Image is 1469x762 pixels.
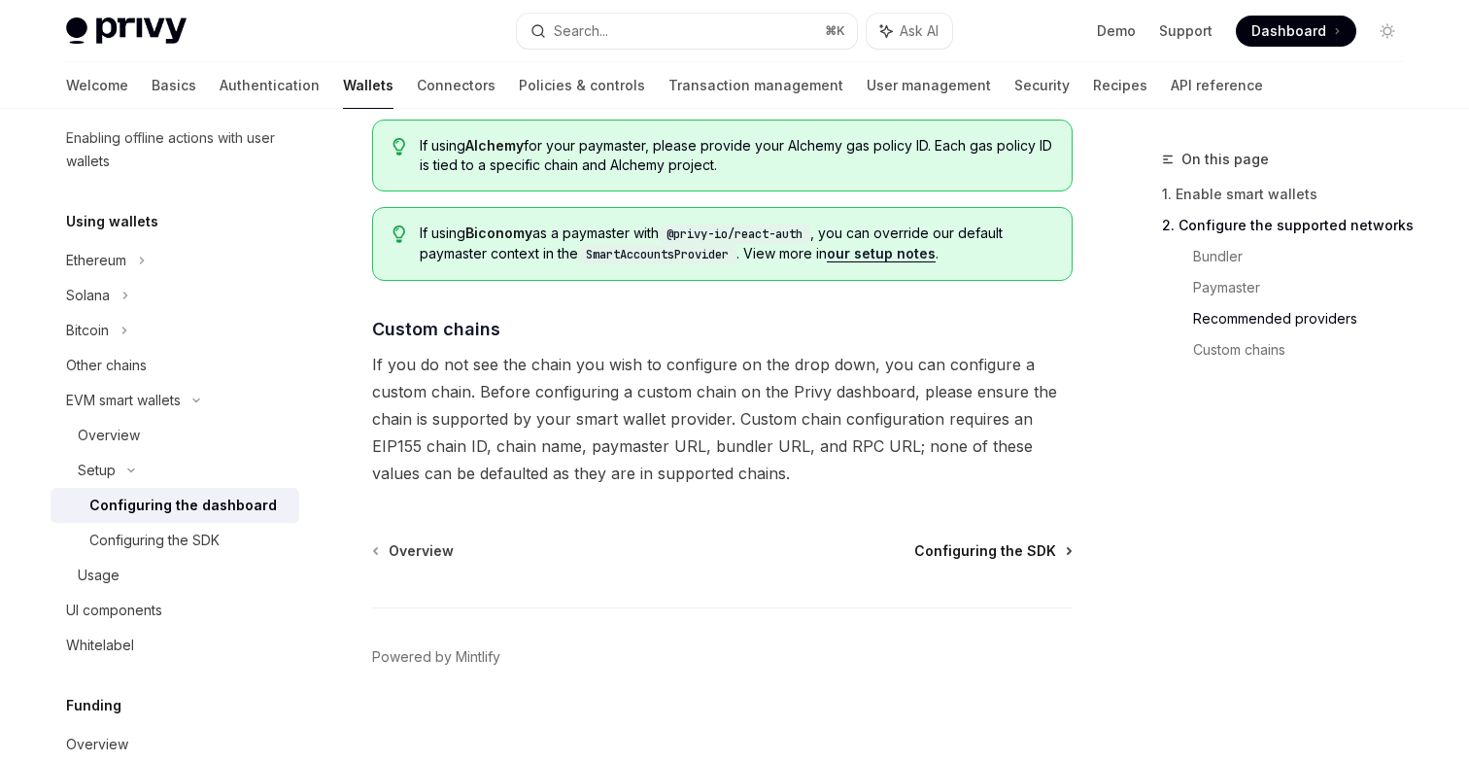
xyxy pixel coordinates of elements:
a: Powered by Mintlify [372,647,500,667]
a: Security [1014,62,1070,109]
a: Overview [51,727,299,762]
h5: Using wallets [66,210,158,233]
div: Search... [554,19,608,43]
a: Support [1159,21,1213,41]
span: Dashboard [1251,21,1326,41]
div: Bitcoin [66,319,109,342]
a: Configuring the SDK [914,541,1071,561]
a: Basics [152,62,196,109]
h5: Funding [66,694,121,717]
span: Configuring the SDK [914,541,1056,561]
a: Dashboard [1236,16,1356,47]
a: Recipes [1093,62,1147,109]
span: On this page [1181,148,1269,171]
a: Welcome [66,62,128,109]
a: Enabling offline actions with user wallets [51,121,299,179]
span: Ask AI [900,21,939,41]
a: Configuring the SDK [51,523,299,558]
a: Usage [51,558,299,593]
div: Configuring the dashboard [89,494,277,517]
a: 1. Enable smart wallets [1162,179,1418,210]
svg: Tip [393,138,406,156]
a: API reference [1171,62,1263,109]
a: Overview [51,418,299,453]
img: light logo [66,17,187,45]
a: Connectors [417,62,495,109]
a: Recommended providers [1193,303,1418,334]
button: Search...⌘K [517,14,857,49]
span: Overview [389,541,454,561]
div: EVM smart wallets [66,389,181,412]
div: Overview [66,733,128,756]
a: Demo [1097,21,1136,41]
span: Custom chains [372,316,500,342]
a: Transaction management [668,62,843,109]
a: 2. Configure the supported networks [1162,210,1418,241]
a: Paymaster [1193,272,1418,303]
button: Toggle dark mode [1372,16,1403,47]
a: User management [867,62,991,109]
a: Overview [374,541,454,561]
a: Authentication [220,62,320,109]
code: @privy-io/react-auth [659,225,810,244]
div: Whitelabel [66,634,134,657]
div: Enabling offline actions with user wallets [66,126,288,173]
span: If you do not see the chain you wish to configure on the drop down, you can configure a custom ch... [372,351,1073,487]
code: SmartAccountsProvider [578,245,736,264]
button: Ask AI [867,14,952,49]
div: Solana [66,284,110,307]
a: Bundler [1193,241,1418,272]
div: Overview [78,424,140,447]
span: ⌘ K [825,23,845,39]
div: Ethereum [66,249,126,272]
div: UI components [66,599,162,622]
div: Usage [78,564,120,587]
svg: Tip [393,225,406,243]
span: If using as a paymaster with , you can override our default paymaster context in the . View more ... [420,224,1052,264]
a: Policies & controls [519,62,645,109]
a: Configuring the dashboard [51,488,299,523]
strong: Alchemy [465,137,524,154]
a: our setup notes [827,245,936,262]
div: Configuring the SDK [89,529,220,552]
strong: Biconomy [465,225,532,241]
div: Other chains [66,354,147,377]
a: Other chains [51,348,299,383]
span: If using for your paymaster, please provide your Alchemy gas policy ID. Each gas policy ID is tie... [420,136,1052,175]
div: Setup [78,459,116,482]
a: UI components [51,593,299,628]
a: Whitelabel [51,628,299,663]
a: Custom chains [1193,334,1418,365]
a: Wallets [343,62,393,109]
